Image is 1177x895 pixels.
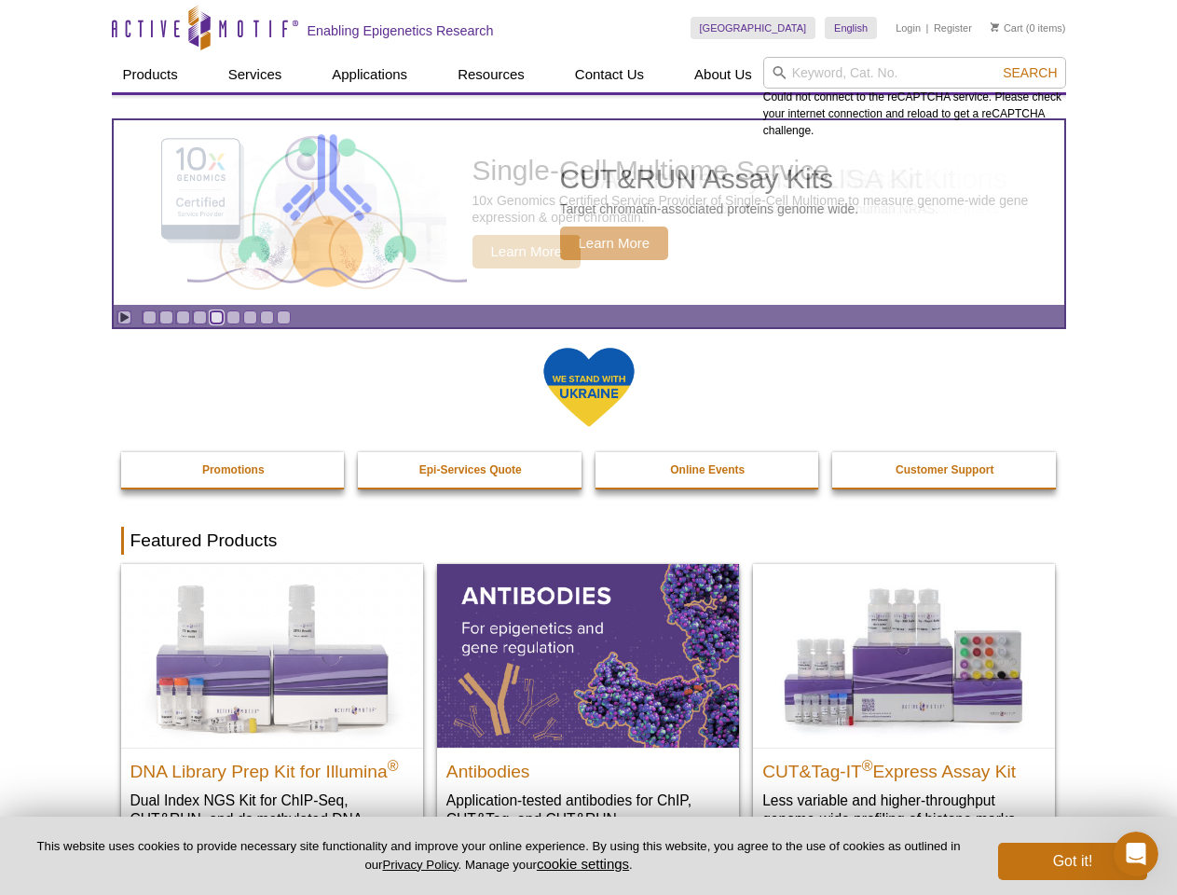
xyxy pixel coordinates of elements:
strong: Online Events [670,463,745,476]
h2: CUT&Tag-IT Express Assay Kit [762,753,1046,781]
a: Go to slide 9 [277,310,291,324]
a: Go to slide 6 [226,310,240,324]
a: Privacy Policy [382,858,458,872]
img: We Stand With Ukraine [542,346,636,429]
h2: Enabling Epigenetics Research [308,22,494,39]
a: Epi-Services Quote [358,452,583,488]
img: CUT&Tag-IT® Express Assay Kit [753,564,1055,747]
img: DNA Library Prep Kit for Illumina [121,564,423,747]
a: Cart [991,21,1023,34]
a: DNA Library Prep Kit for Illumina DNA Library Prep Kit for Illumina® Dual Index NGS Kit for ChIP-... [121,564,423,865]
h2: DNA Library Prep Kit for Illumina [130,753,414,781]
p: This website uses cookies to provide necessary site functionality and improve your online experie... [30,838,967,874]
button: cookie settings [537,856,629,872]
a: Go to slide 4 [193,310,207,324]
a: Go to slide 1 [143,310,157,324]
a: About Us [683,57,763,92]
a: Promotions [121,452,347,488]
a: Resources [446,57,536,92]
a: Contact Us [564,57,655,92]
a: CUT&Tag-IT® Express Assay Kit CUT&Tag-IT®Express Assay Kit Less variable and higher-throughput ge... [753,564,1055,847]
a: Go to slide 5 [210,310,224,324]
a: Go to slide 8 [260,310,274,324]
a: Online Events [595,452,821,488]
h2: Antibodies [446,753,730,781]
a: [GEOGRAPHIC_DATA] [691,17,816,39]
p: Less variable and higher-throughput genome-wide profiling of histone marks​. [762,791,1046,829]
h2: Featured Products [121,527,1057,555]
li: | [926,17,929,39]
a: English [825,17,877,39]
strong: Epi-Services Quote [419,463,522,476]
a: Toggle autoplay [117,310,131,324]
img: All Antibodies [437,564,739,747]
a: Products [112,57,189,92]
a: Go to slide 2 [159,310,173,324]
li: (0 items) [991,17,1066,39]
button: Search [997,64,1062,81]
img: Your Cart [991,22,999,32]
p: Application-tested antibodies for ChIP, CUT&Tag, and CUT&RUN. [446,791,730,829]
p: Dual Index NGS Kit for ChIP-Seq, CUT&RUN, and ds methylated DNA assays. [130,791,414,847]
a: Go to slide 3 [176,310,190,324]
sup: ® [388,757,399,773]
a: Go to slide 7 [243,310,257,324]
sup: ® [862,757,873,773]
strong: Promotions [202,463,265,476]
a: All Antibodies Antibodies Application-tested antibodies for ChIP, CUT&Tag, and CUT&RUN. [437,564,739,847]
input: Keyword, Cat. No. [763,57,1066,89]
a: Applications [321,57,418,92]
strong: Customer Support [896,463,993,476]
a: Customer Support [832,452,1058,488]
div: Could not connect to the reCAPTCHA service. Please check your internet connection and reload to g... [763,57,1066,139]
iframe: Intercom live chat [1114,832,1158,876]
button: Got it! [998,843,1147,880]
span: Search [1003,65,1057,80]
a: Services [217,57,294,92]
a: Login [896,21,921,34]
a: Register [934,21,972,34]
